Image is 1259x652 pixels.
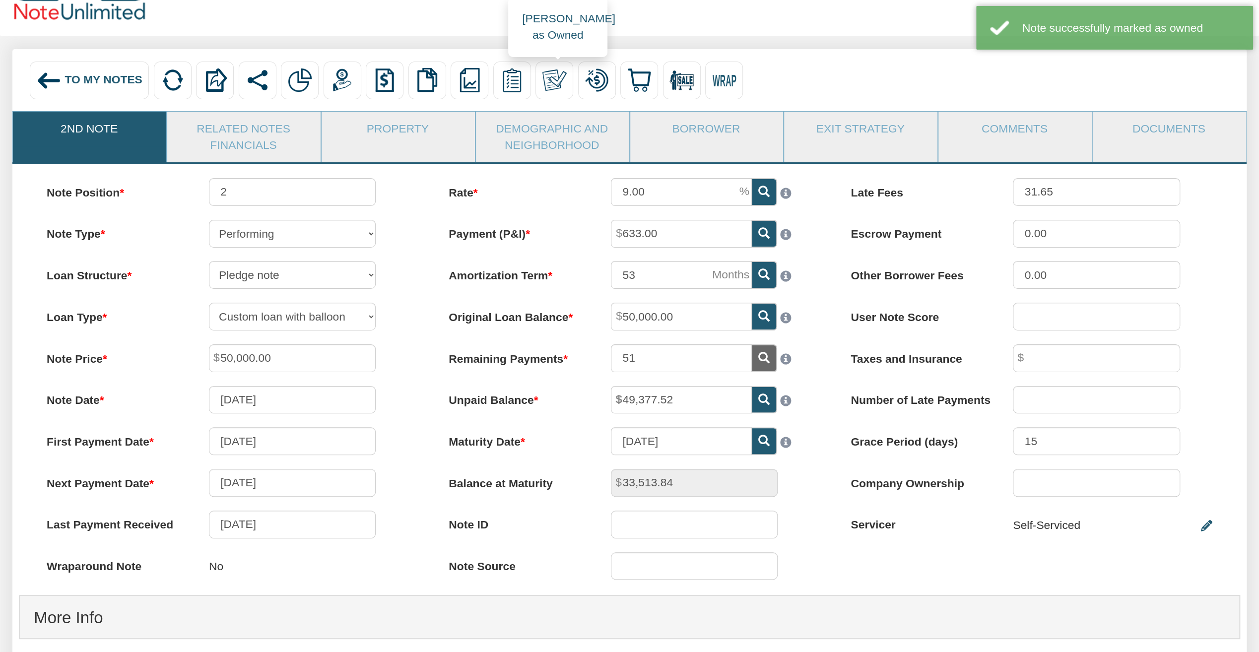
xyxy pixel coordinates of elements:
label: Last Payment Received [33,511,195,533]
a: Property [322,112,474,146]
a: Borrower [630,112,783,146]
label: Original Loan Balance [435,303,597,325]
label: Unpaid Balance [435,386,597,408]
span: To My Notes [65,73,142,86]
a: Exit Strategy [784,112,936,146]
label: Rate [435,178,597,200]
label: Note ID [435,511,597,533]
img: payment.png [330,68,354,92]
p: No [209,552,223,581]
img: share.svg [246,68,270,92]
label: Wraparound Note [33,552,195,575]
label: Escrow Payment [837,220,999,242]
input: This field can contain only numeric characters [611,178,752,206]
img: buy.svg [627,68,652,92]
input: MM/DD/YYYY [611,427,752,455]
label: Note Source [435,552,597,575]
label: Maturity Date [435,427,597,450]
div: Self-Serviced [1013,511,1080,539]
img: wrap.svg [712,68,736,92]
label: Number of Late Payments [837,386,999,408]
label: Company Ownership [837,469,999,491]
input: MM/DD/YYYY [209,386,376,414]
img: copy.png [415,68,439,92]
input: MM/DD/YYYY [209,511,376,538]
div: Note successfully marked as owned [1022,20,1239,36]
img: make_own.png [542,68,567,92]
a: Related Notes Financials [167,112,320,162]
label: Payment (P&I) [435,220,597,242]
label: Next Payment Date [33,469,195,491]
img: reports.png [458,68,482,92]
a: Documents [1093,112,1245,146]
label: Loan Structure [33,261,195,283]
label: Note Type [33,220,195,242]
label: Loan Type [33,303,195,325]
img: partial.png [288,68,312,92]
label: Note Price [33,344,195,367]
label: Taxes and Insurance [837,344,999,367]
label: User Note Score [837,303,999,325]
img: serviceOrders.png [500,68,524,92]
a: 2nd Note [13,112,165,146]
label: Grace Period (days) [837,427,999,450]
input: MM/DD/YYYY [209,427,376,455]
img: back_arrow_left_icon.svg [36,68,62,93]
img: export.svg [203,68,227,92]
img: history.png [373,68,397,92]
a: Comments [938,112,1091,146]
img: loan_mod.png [585,68,609,92]
img: for_sale.png [669,68,694,92]
a: Demographic and Neighborhood [476,112,628,162]
label: Amortization Term [435,261,597,283]
label: Remaining Payments [435,344,597,367]
label: First Payment Date [33,427,195,450]
label: Note Date [33,386,195,408]
label: Other Borrower Fees [837,261,999,283]
label: Balance at Maturity [435,469,597,491]
h4: More Info [34,600,1225,636]
label: Note Position [33,178,195,200]
label: Late Fees [837,178,999,200]
input: MM/DD/YYYY [209,469,376,497]
label: Servicer [837,511,999,533]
